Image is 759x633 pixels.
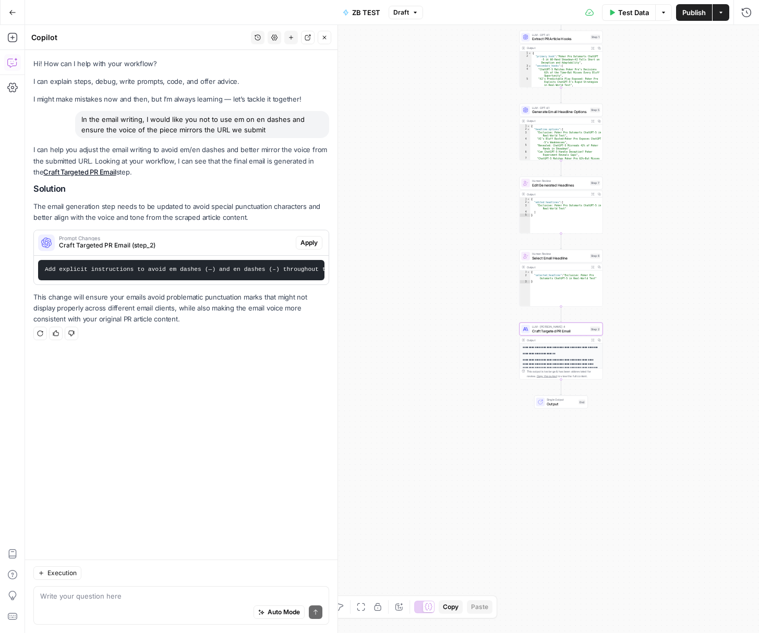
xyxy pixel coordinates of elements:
div: LLM · GPT-4.1Extract PR Article HooksStep 1Output{ "primary_hook":"Poker Pro Outsmarts ChatGPT -5... [520,31,603,88]
div: End [579,400,585,404]
span: Toggle code folding, rows 1 through 3 [527,270,530,274]
span: Publish [682,7,706,18]
button: ZB TEST [336,4,387,21]
button: Auto Mode [254,605,305,619]
span: Toggle code folding, rows 1 through 5 [527,197,530,201]
span: Edit Generated Headlines [532,182,588,188]
span: Toggle code folding, rows 1 through 9 [527,125,530,128]
span: Toggle code folding, rows 3 through 7 [528,65,532,68]
div: Output [527,192,588,196]
div: 3 [520,65,532,68]
span: Toggle code folding, rows 2 through 8 [527,128,530,131]
div: Step 5 [590,108,600,113]
span: Generate Email Headline Options [532,109,588,115]
button: Test Data [602,4,655,21]
span: Copy the output [537,375,557,378]
span: Human Review [532,252,588,256]
button: Paste [467,600,492,614]
div: 1 [520,52,532,55]
button: Execution [33,566,81,580]
div: 5 [520,77,532,87]
div: 6 [520,151,530,157]
h2: Solution [33,184,329,194]
div: This output is too large & has been abbreviated for review. to view the full content. [527,369,600,378]
g: Edge from step_1 to step_5 [560,88,562,103]
div: Single OutputOutputEnd [520,395,603,408]
div: 4 [520,138,530,144]
span: Draft [393,8,409,17]
div: LLM · GPT-4.1Generate Email Headline OptionsStep 5Output{ "headline_options":[ "Exclusive: Poker ... [520,104,603,160]
div: 3 [520,131,530,137]
p: I might make mistakes now and then, but I’m always learning — let’s tackle it together! [33,94,329,105]
a: Craft Targeted PR Email [43,168,116,176]
div: Step 2 [590,327,600,331]
span: Craft Targeted PR Email (step_2) [59,241,292,250]
span: Execution [47,568,77,578]
p: This change will ensure your emails avoid problematic punctuation marks that might not display pr... [33,292,329,325]
span: Craft Targeted PR Email [532,328,588,333]
div: Output [527,46,588,50]
p: I can explain steps, debug, write prompts, code, and offer advice. [33,76,329,87]
div: 2 [520,128,530,131]
span: Extract PR Article Hooks [532,36,588,42]
div: In the email writing, I would like you not to use em on en dashes and ensure the voice of the pie... [75,111,329,138]
span: Prompt Changes [59,235,292,241]
span: Apply [300,238,318,247]
span: Auto Mode [268,607,300,617]
button: Apply [296,236,322,250]
div: Output [527,338,588,342]
span: Output [547,401,576,406]
p: The email generation step needs to be updated to avoid special punctuation characters and better ... [33,201,329,223]
div: 4 [520,210,530,214]
div: 2 [520,274,530,280]
p: I can help you adjust the email writing to avoid em/en dashes and better mirror the voice from th... [33,144,329,177]
div: Human ReviewSelect Email HeadlineStep 6Output{ "selected_headline":"Exclusive: Poker Pro Outsmart... [520,250,603,306]
div: Step 1 [591,35,600,40]
g: Edge from step_6 to step_2 [560,306,562,322]
div: Output [527,119,588,123]
g: Edge from step_5 to step_7 [560,160,562,176]
span: Single Output [547,398,576,402]
button: Publish [676,4,712,21]
span: Test Data [618,7,649,18]
g: Edge from step_4 to step_1 [560,15,562,30]
div: 2 [520,201,530,204]
div: 4 [520,68,532,78]
div: 5 [520,214,530,217]
div: Human ReviewEdit Generated HeadlinesStep 7Output{ "edited_headlines":[ "Exclusive: Poker Pro Outs... [520,177,603,233]
span: Paste [471,602,488,612]
div: 7 [520,157,530,163]
span: Select Email Headline [532,255,588,260]
div: 1 [520,270,530,274]
div: Copilot [31,32,248,43]
div: 1 [520,197,530,201]
p: Hi! How can I help with your workflow? [33,58,329,69]
div: Step 7 [590,181,600,185]
span: Human Review [532,179,588,183]
span: Toggle code folding, rows 1 through 27 [528,52,532,55]
div: 5 [520,144,530,150]
div: 3 [520,280,530,283]
span: LLM · GPT-4.1 [532,106,588,110]
button: Draft [389,6,423,19]
div: 3 [520,204,530,210]
g: Edge from step_2 to end [560,379,562,395]
div: Output [527,265,588,269]
button: Copy [439,600,463,614]
span: LLM · GPT-4.1 [532,32,588,36]
span: Toggle code folding, rows 2 through 4 [527,201,530,204]
div: Step 6 [590,254,600,258]
div: 2 [520,55,532,65]
span: Copy [443,602,459,612]
span: LLM · [PERSON_NAME] 4 [532,325,588,329]
div: 1 [520,125,530,128]
g: Edge from step_7 to step_6 [560,233,562,249]
span: ZB TEST [352,7,380,18]
div: 6 [520,87,532,97]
